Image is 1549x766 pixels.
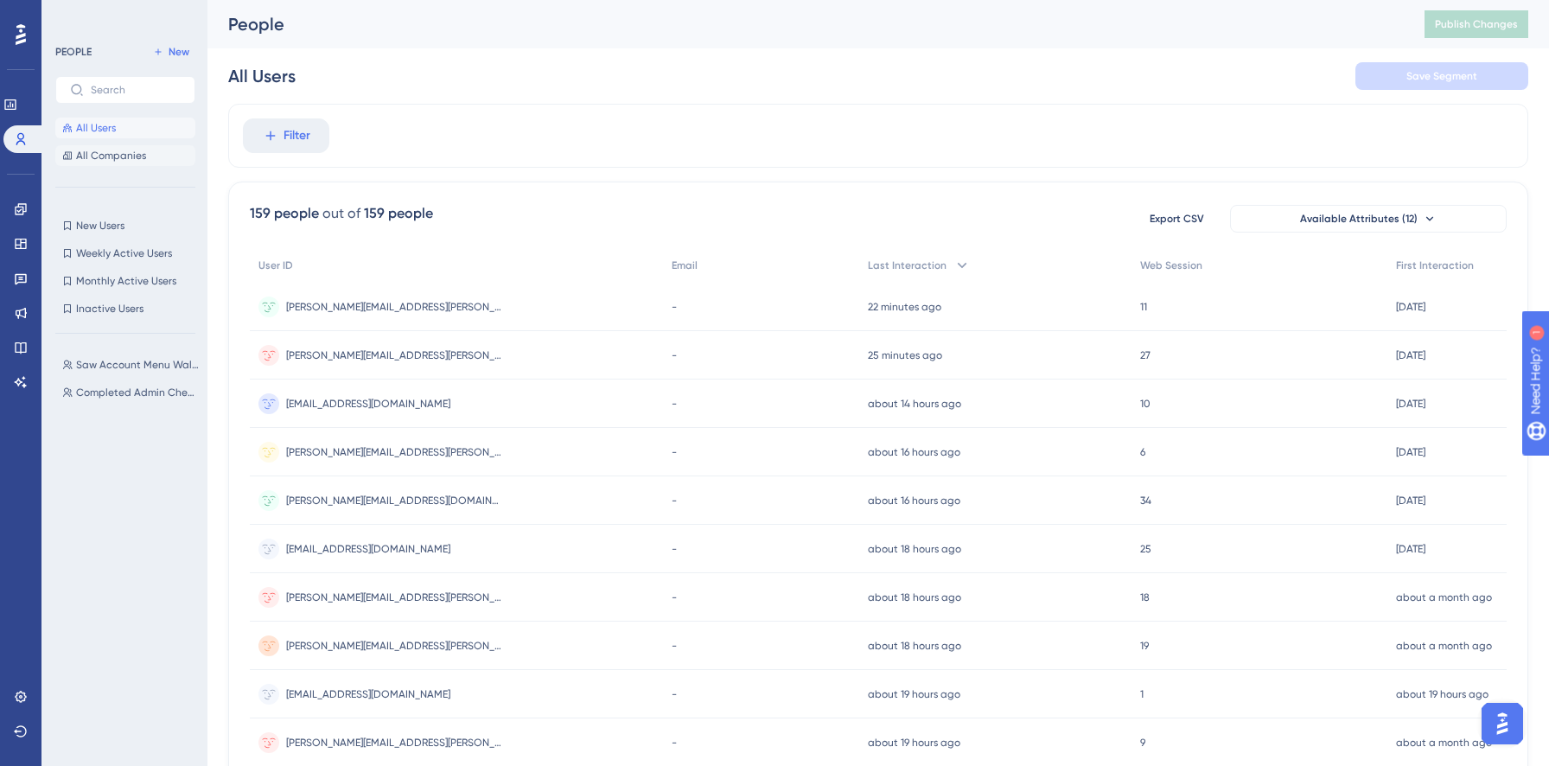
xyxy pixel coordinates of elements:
span: 9 [1140,736,1145,750]
time: about 18 hours ago [868,591,961,603]
span: [EMAIL_ADDRESS][DOMAIN_NAME] [286,687,450,701]
button: Completed Admin Checklist [55,382,206,403]
time: [DATE] [1396,349,1425,361]
span: [EMAIL_ADDRESS][DOMAIN_NAME] [286,542,450,556]
span: - [672,687,677,701]
time: about 18 hours ago [868,543,961,555]
button: Export CSV [1133,205,1220,233]
time: 25 minutes ago [868,349,942,361]
span: 19 [1140,639,1149,653]
span: 18 [1140,590,1150,604]
button: Weekly Active Users [55,243,195,264]
span: All Users [76,121,116,135]
time: about 19 hours ago [868,688,960,700]
span: Inactive Users [76,302,143,316]
div: 1 [120,9,125,22]
span: - [672,542,677,556]
span: 1 [1140,687,1144,701]
span: [PERSON_NAME][EMAIL_ADDRESS][PERSON_NAME][DOMAIN_NAME] [286,590,502,604]
button: Inactive Users [55,298,195,319]
span: Web Session [1140,259,1202,272]
button: Saw Account Menu Walkthrough [55,354,206,375]
span: [PERSON_NAME][EMAIL_ADDRESS][PERSON_NAME][DOMAIN_NAME] [286,445,502,459]
span: Completed Admin Checklist [76,386,199,399]
time: [DATE] [1396,301,1425,313]
span: [PERSON_NAME][EMAIL_ADDRESS][DOMAIN_NAME] [286,494,502,507]
time: about a month ago [1396,737,1492,749]
span: Weekly Active Users [76,246,172,260]
span: Monthly Active Users [76,274,176,288]
span: - [672,348,677,362]
span: [PERSON_NAME][EMAIL_ADDRESS][PERSON_NAME][DOMAIN_NAME] [286,300,502,314]
time: about 19 hours ago [868,737,960,749]
span: - [672,445,677,459]
button: New [147,41,195,62]
span: [PERSON_NAME][EMAIL_ADDRESS][PERSON_NAME][DOMAIN_NAME] [286,348,502,362]
time: [DATE] [1396,543,1425,555]
button: Publish Changes [1425,10,1528,38]
span: - [672,639,677,653]
div: PEOPLE [55,45,92,59]
div: People [228,12,1381,36]
span: All Companies [76,149,146,163]
button: Filter [243,118,329,153]
time: about 16 hours ago [868,446,960,458]
span: - [672,300,677,314]
div: All Users [228,64,296,88]
button: Available Attributes (12) [1230,205,1507,233]
div: out of [322,203,360,224]
span: Available Attributes (12) [1300,212,1418,226]
span: 10 [1140,397,1151,411]
span: Saw Account Menu Walkthrough [76,358,199,372]
button: New Users [55,215,195,236]
span: Save Segment [1406,69,1477,83]
span: New Users [76,219,124,233]
time: [DATE] [1396,495,1425,507]
span: Email [672,259,698,272]
span: - [672,494,677,507]
span: - [672,590,677,604]
input: Search [91,84,181,96]
span: [PERSON_NAME][EMAIL_ADDRESS][PERSON_NAME][DOMAIN_NAME] [286,639,502,653]
time: about 16 hours ago [868,495,960,507]
span: - [672,736,677,750]
span: Publish Changes [1435,17,1518,31]
span: [EMAIL_ADDRESS][DOMAIN_NAME] [286,397,450,411]
span: First Interaction [1396,259,1474,272]
span: 6 [1140,445,1145,459]
time: about 18 hours ago [868,640,961,652]
button: All Users [55,118,195,138]
span: - [672,397,677,411]
span: 11 [1140,300,1147,314]
iframe: UserGuiding AI Assistant Launcher [1476,698,1528,750]
time: 22 minutes ago [868,301,941,313]
span: 27 [1140,348,1151,362]
span: User ID [258,259,293,272]
span: Last Interaction [868,259,947,272]
time: [DATE] [1396,398,1425,410]
span: Need Help? [41,4,108,25]
span: [PERSON_NAME][EMAIL_ADDRESS][PERSON_NAME][DOMAIN_NAME] [286,736,502,750]
span: Filter [284,125,310,146]
button: Save Segment [1355,62,1528,90]
button: All Companies [55,145,195,166]
span: 25 [1140,542,1151,556]
time: about 14 hours ago [868,398,961,410]
time: about a month ago [1396,591,1492,603]
span: New [169,45,189,59]
time: about 19 hours ago [1396,688,1488,700]
span: 34 [1140,494,1151,507]
div: 159 people [364,203,433,224]
button: Monthly Active Users [55,271,195,291]
time: about a month ago [1396,640,1492,652]
time: [DATE] [1396,446,1425,458]
div: 159 people [250,203,319,224]
span: Export CSV [1150,212,1204,226]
